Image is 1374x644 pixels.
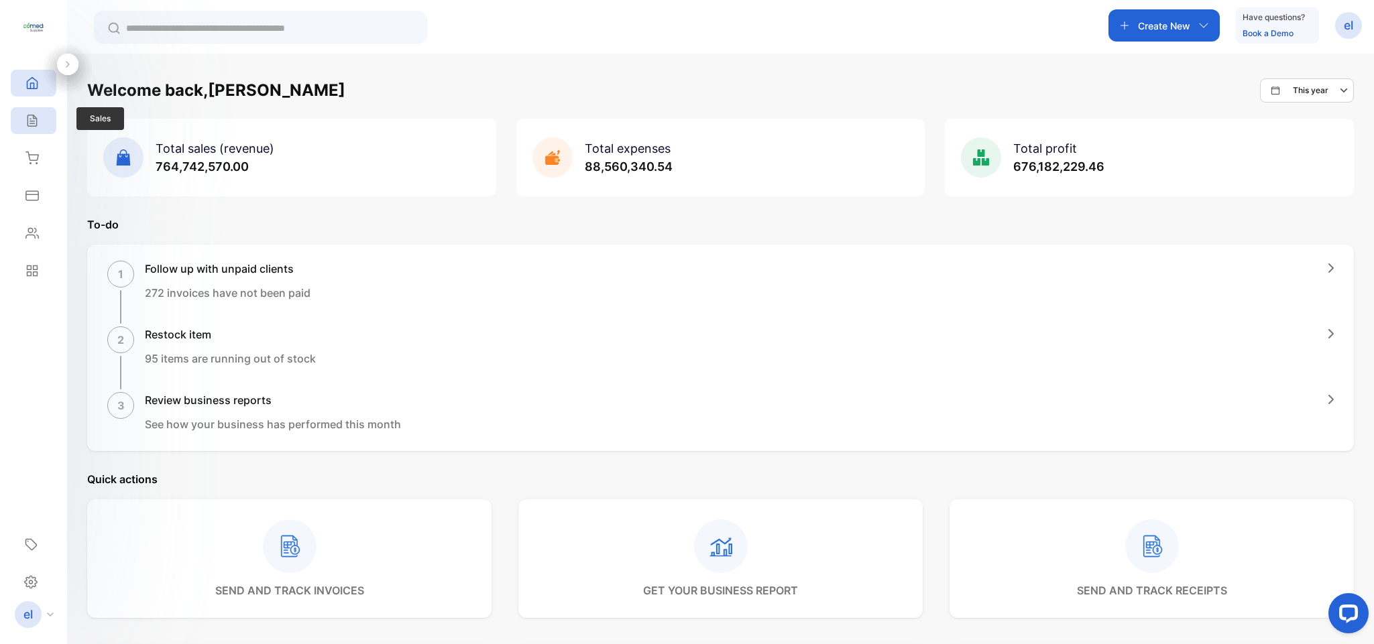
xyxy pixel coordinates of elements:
span: Total expenses [585,141,671,155]
h1: Restock item [145,326,316,342]
p: This year [1293,84,1328,96]
p: To-do [87,216,1354,233]
p: 272 invoices have not been paid [145,285,310,301]
span: Sales [76,107,124,130]
p: get your business report [643,582,798,598]
p: See how your business has performed this month [145,416,401,432]
button: Create New [1108,9,1220,42]
p: el [23,606,33,623]
p: 3 [117,397,125,413]
h1: Welcome back, [PERSON_NAME] [87,78,345,103]
span: 88,560,340.54 [585,159,673,174]
p: el [1344,17,1353,34]
p: Quick actions [87,471,1354,487]
span: 764,742,570.00 [156,159,249,174]
h1: Follow up with unpaid clients [145,261,310,277]
h1: Review business reports [145,392,401,408]
img: logo [23,17,44,38]
a: Book a Demo [1243,28,1294,38]
span: 676,182,229.46 [1013,159,1104,174]
p: 2 [117,332,124,348]
span: Total sales (revenue) [156,141,274,155]
p: Have questions? [1243,11,1305,24]
p: send and track receipts [1077,582,1227,598]
button: el [1335,9,1362,42]
p: 95 items are running out of stock [145,350,316,367]
p: send and track invoices [215,582,364,598]
p: Create New [1138,19,1190,33]
p: 1 [118,266,123,282]
button: This year [1260,78,1354,103]
iframe: LiveChat chat widget [1318,588,1374,644]
span: Total profit [1013,141,1077,155]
